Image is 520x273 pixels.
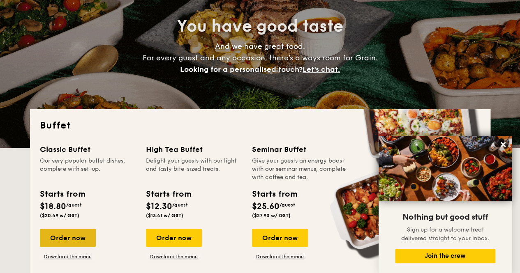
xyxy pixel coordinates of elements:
span: Looking for a personalised touch? [180,65,303,74]
div: Give your guests an energy boost with our seminar menus, complete with coffee and tea. [252,157,348,181]
a: Download the menu [40,253,96,260]
a: Download the menu [146,253,202,260]
a: Download the menu [252,253,308,260]
div: Order now [40,229,96,247]
span: Let's chat. [303,65,340,74]
span: Sign up for a welcome treat delivered straight to your inbox. [401,226,489,242]
div: Order now [252,229,308,247]
span: $25.60 [252,202,280,211]
div: Classic Buffet [40,144,136,155]
span: ($20.49 w/ GST) [40,213,79,218]
span: /guest [280,202,295,208]
span: /guest [66,202,82,208]
span: ($27.90 w/ GST) [252,213,291,218]
span: $12.30 [146,202,172,211]
div: Starts from [252,188,297,200]
span: Nothing but good stuff [402,212,488,222]
div: High Tea Buffet [146,144,242,155]
button: Close [497,138,510,151]
div: Order now [146,229,202,247]
div: Delight your guests with our light and tasty bite-sized treats. [146,157,242,181]
span: And we have great food. For every guest and any occasion, there’s always room for Grain. [143,42,378,74]
div: Starts from [40,188,85,200]
span: You have good taste [177,16,343,36]
span: ($13.41 w/ GST) [146,213,183,218]
span: $18.80 [40,202,66,211]
button: Join the crew [395,249,495,263]
div: Starts from [146,188,191,200]
img: DSC07876-Edit02-Large.jpeg [379,136,512,201]
div: Seminar Buffet [252,144,348,155]
span: /guest [172,202,188,208]
h2: Buffet [40,119,481,132]
div: Our very popular buffet dishes, complete with set-up. [40,157,136,181]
